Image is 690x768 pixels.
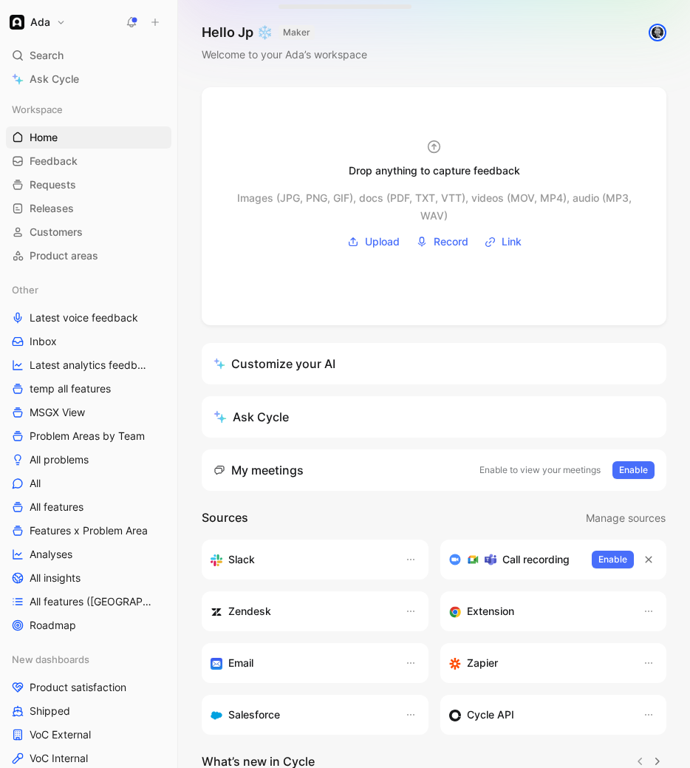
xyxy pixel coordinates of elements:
h1: Hello Jp ❄️ [202,24,367,41]
span: New dashboards [12,652,89,667]
div: Search [6,44,171,67]
div: Ask Cycle [214,408,289,426]
a: Product areas [6,245,171,267]
div: Customize your AI [214,355,335,373]
img: Ada [10,15,24,30]
a: Feedback [6,150,171,172]
span: All [30,476,41,491]
span: Upload [365,233,400,251]
span: Manage sources [586,509,666,527]
div: Capture feedback from anywhere on the web [449,602,629,620]
span: Record [434,233,468,251]
a: All [6,472,171,495]
div: OtherLatest voice feedbackInboxLatest analytics feedbacktemp all featuresMSGX ViewProblem Areas b... [6,279,171,636]
a: Roadmap [6,614,171,636]
span: All features [30,500,83,514]
span: Product areas [30,248,98,263]
a: Inbox [6,330,171,353]
h3: Extension [467,602,514,620]
a: All features [6,496,171,518]
span: Releases [30,201,74,216]
span: Analyses [30,547,72,562]
a: All problems [6,449,171,471]
a: Latest analytics feedback [6,354,171,376]
button: Upload [342,231,405,253]
span: temp all features [30,381,111,396]
div: Record & transcribe meetings from Zoom, Meet & Teams. [449,551,581,568]
h3: Salesforce [228,706,280,724]
span: Shipped [30,704,70,718]
div: Sync customers and create docs [211,602,390,620]
span: VoC Internal [30,751,88,766]
h3: Slack [228,551,255,568]
a: Releases [6,197,171,220]
div: Images (JPG, PNG, GIF), docs (PDF, TXT, VTT), videos (MOV, MP4), audio (MP3, WAV) [231,189,637,207]
div: Sync your customers, send feedback and get updates in Slack [211,551,390,568]
span: All features ([GEOGRAPHIC_DATA]) [30,594,154,609]
h1: Ada [30,16,50,29]
a: Home [6,126,171,149]
span: Feedback [30,154,78,169]
h3: Zendesk [228,602,271,620]
a: VoC External [6,724,171,746]
span: MSGX View [30,405,85,420]
div: Welcome to your Ada’s workspace [202,46,367,64]
h3: Email [228,654,253,672]
span: Requests [30,177,76,192]
button: MAKER [279,25,315,40]
div: Forward emails to your feedback inbox [211,654,390,672]
span: Link [502,233,522,251]
div: Sync customers & send feedback from custom sources. Get inspired by our favorite use case [449,706,629,724]
span: All problems [30,452,89,467]
div: Capture feedback from thousands of sources with Zapier (survey results, recordings, sheets, etc). [449,654,629,672]
a: temp all features [6,378,171,400]
span: Enable [598,552,627,567]
div: Workspace [6,98,171,120]
span: Search [30,47,64,64]
a: Analyses [6,543,171,565]
h3: Zapier [467,654,498,672]
a: Product satisfaction [6,676,171,699]
a: Customers [6,221,171,243]
button: Link [479,231,527,253]
button: Record [411,231,474,253]
span: Ask Cycle [30,70,79,88]
span: VoC External [30,727,91,742]
a: Latest voice feedback [6,307,171,329]
span: Inbox [30,334,57,349]
a: Customize your AI [202,343,666,384]
span: Problem Areas by Team [30,429,145,444]
a: MSGX View [6,401,171,424]
h2: Sources [202,509,248,528]
div: Drop anything to capture feedback [349,162,520,180]
span: Features x Problem Area [30,523,148,538]
span: Roadmap [30,618,76,633]
img: avatar [650,25,665,40]
span: Other [12,282,38,297]
h3: Call recording [502,551,570,568]
a: Requests [6,174,171,196]
div: My meetings [214,461,304,479]
span: All insights [30,571,81,585]
h3: Cycle API [467,706,514,724]
div: New dashboards [6,648,171,670]
span: Product satisfaction [30,680,126,695]
button: Manage sources [585,509,666,528]
a: All insights [6,567,171,589]
span: Home [30,130,58,145]
a: Ask Cycle [6,68,171,90]
button: AdaAda [6,12,69,33]
a: All features ([GEOGRAPHIC_DATA]) [6,591,171,613]
button: Enable [592,551,634,568]
span: Customers [30,225,83,239]
button: Enable [612,461,655,479]
a: Problem Areas by Team [6,425,171,447]
a: Features x Problem Area [6,520,171,542]
span: Latest voice feedback [30,310,138,325]
span: Workspace [12,102,63,117]
a: Shipped [6,700,171,722]
p: Enable to view your meetings [479,463,601,478]
div: Other [6,279,171,301]
span: Latest analytics feedback [30,358,151,373]
span: Enable [619,463,648,478]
